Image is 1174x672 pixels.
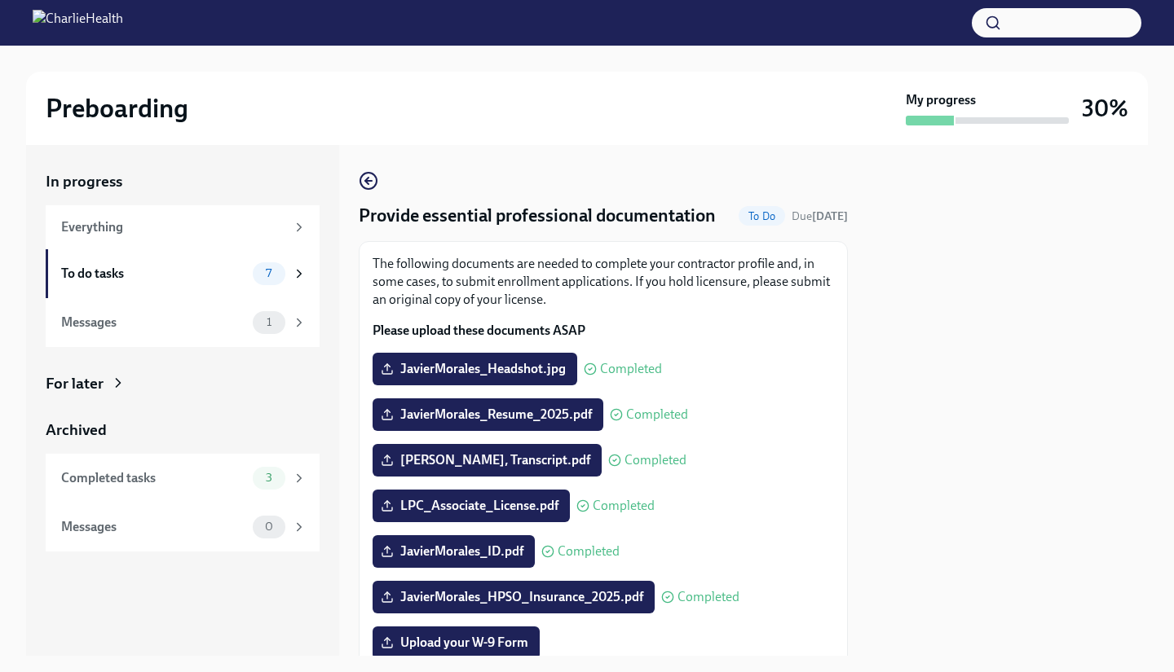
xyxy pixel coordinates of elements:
[256,472,282,484] span: 3
[61,469,246,487] div: Completed tasks
[256,267,281,279] span: 7
[1082,94,1128,123] h3: 30%
[373,323,585,338] strong: Please upload these documents ASAP
[792,209,848,224] span: October 6th, 2025 08:00
[46,454,320,503] a: Completed tasks3
[384,498,558,514] span: LPC_Associate_License.pdf
[384,361,566,377] span: JavierMorales_Headshot.jpg
[61,265,246,283] div: To do tasks
[46,373,104,394] div: For later
[625,454,686,467] span: Completed
[384,406,592,423] span: JavierMorales_Resume_2025.pdf
[558,545,620,558] span: Completed
[792,209,848,223] span: Due
[61,218,285,236] div: Everything
[373,255,834,309] p: The following documents are needed to complete your contractor profile and, in some cases, to sub...
[33,10,123,36] img: CharlieHealth
[46,419,320,441] a: Archived
[46,373,320,394] a: For later
[61,314,246,332] div: Messages
[46,249,320,298] a: To do tasks7
[373,626,540,659] label: Upload your W-9 Form
[46,298,320,347] a: Messages1
[384,543,523,560] span: JavierMorales_ID.pdf
[46,205,320,249] a: Everything
[593,499,655,512] span: Completed
[600,362,662,376] span: Completed
[626,408,688,421] span: Completed
[384,452,590,468] span: [PERSON_NAME], Transcript.pdf
[257,316,281,328] span: 1
[373,444,602,477] label: [PERSON_NAME], Transcript.pdf
[61,518,246,536] div: Messages
[46,171,320,192] a: In progress
[906,91,976,109] strong: My progress
[812,209,848,223] strong: [DATE]
[373,490,570,522] label: LPC_Associate_License.pdf
[373,353,577,385] label: JavierMorales_Headshot.jpg
[255,520,283,533] span: 0
[373,535,535,568] label: JavierMorales_ID.pdf
[373,398,603,431] label: JavierMorales_Resume_2025.pdf
[677,591,739,604] span: Completed
[46,503,320,551] a: Messages0
[373,581,655,613] label: JavierMorales_HPSO_Insurance_2025.pdf
[359,204,716,228] h4: Provide essential professional documentation
[384,589,643,605] span: JavierMorales_HPSO_Insurance_2025.pdf
[739,210,785,222] span: To Do
[46,92,188,125] h2: Preboarding
[384,635,528,651] span: Upload your W-9 Form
